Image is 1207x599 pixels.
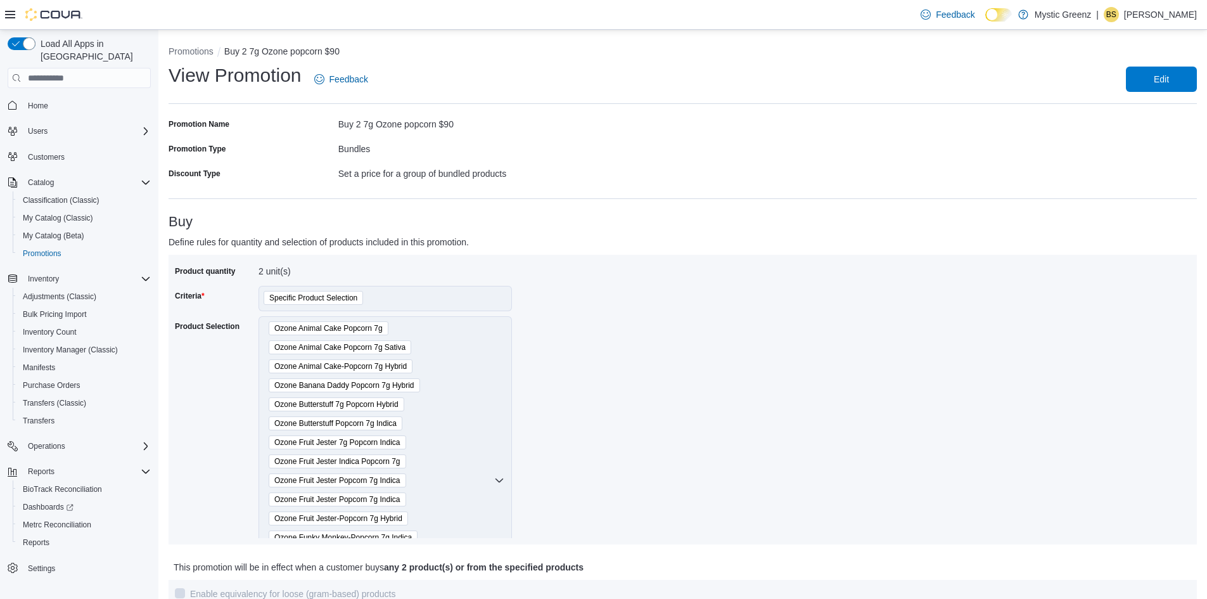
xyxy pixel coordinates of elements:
[338,164,683,179] div: Set a price for a group of bundled products
[175,291,205,301] label: Criteria
[23,520,91,530] span: Metrc Reconciliation
[18,482,107,497] a: BioTrack Reconciliation
[18,396,151,411] span: Transfers (Classic)
[936,8,974,21] span: Feedback
[13,323,156,341] button: Inventory Count
[18,246,151,261] span: Promotions
[274,360,407,373] span: Ozone Animal Cake-Popcorn 7g Hybrid
[169,45,1197,60] nav: An example of EuiBreadcrumbs
[23,175,151,190] span: Catalog
[18,342,123,357] a: Inventory Manager (Classic)
[274,417,397,430] span: Ozone Butterstuff Popcorn 7g Indica
[23,98,53,113] a: Home
[169,119,229,129] label: Promotion Name
[25,8,82,21] img: Cova
[23,416,54,426] span: Transfers
[269,473,406,487] span: Ozone Fruit Jester Popcorn 7g Indica
[3,122,156,140] button: Users
[269,435,406,449] span: Ozone Fruit Jester 7g Popcorn Indica
[18,325,151,340] span: Inventory Count
[18,193,105,208] a: Classification (Classic)
[3,148,156,166] button: Customers
[1104,7,1119,22] div: Braden Stukins
[23,195,99,205] span: Classification (Classic)
[18,517,96,532] a: Metrc Reconciliation
[23,363,55,373] span: Manifests
[13,516,156,534] button: Metrc Reconciliation
[23,560,151,576] span: Settings
[18,289,151,304] span: Adjustments (Classic)
[13,306,156,323] button: Bulk Pricing Import
[13,534,156,551] button: Reports
[269,340,411,354] span: Ozone Animal Cake Popcorn 7g Sativa
[175,321,239,332] label: Product Selection
[169,235,940,250] p: Define rules for quantity and selection of products included in this promotion.
[23,380,80,390] span: Purchase Orders
[269,378,420,392] span: Ozone Banana Daddy Popcorn 7g Hybrid
[13,209,156,227] button: My Catalog (Classic)
[274,512,402,525] span: Ozone Fruit Jester-Popcorn 7g Hybrid
[274,398,399,411] span: Ozone Butterstuff 7g Popcorn Hybrid
[169,46,214,56] button: Promotions
[23,327,77,337] span: Inventory Count
[18,193,151,208] span: Classification (Classic)
[269,397,404,411] span: Ozone Butterstuff 7g Popcorn Hybrid
[23,345,118,355] span: Inventory Manager (Classic)
[23,464,151,479] span: Reports
[18,378,86,393] a: Purchase Orders
[23,439,70,454] button: Operations
[18,307,92,322] a: Bulk Pricing Import
[18,307,151,322] span: Bulk Pricing Import
[18,325,82,340] a: Inventory Count
[18,228,151,243] span: My Catalog (Beta)
[169,169,220,179] label: Discount Type
[23,97,151,113] span: Home
[18,246,67,261] a: Promotions
[18,482,151,497] span: BioTrack Reconciliation
[23,175,59,190] button: Catalog
[169,144,226,154] label: Promotion Type
[1126,67,1197,92] button: Edit
[274,474,400,487] span: Ozone Fruit Jester Popcorn 7g Indica
[338,139,683,154] div: Bundles
[274,379,414,392] span: Ozone Banana Daddy Popcorn 7g Hybrid
[23,124,151,139] span: Users
[384,562,584,572] b: any 2 product(s) or from the specified products
[269,454,406,468] span: Ozone Fruit Jester Indica Popcorn 7g
[329,73,368,86] span: Feedback
[985,8,1012,22] input: Dark Mode
[18,413,151,428] span: Transfers
[13,412,156,430] button: Transfers
[269,416,402,430] span: Ozone Butterstuff Popcorn 7g Indica
[274,322,383,335] span: Ozone Animal Cake Popcorn 7g
[13,359,156,377] button: Manifests
[18,413,60,428] a: Transfers
[3,437,156,455] button: Operations
[18,228,89,243] a: My Catalog (Beta)
[259,261,428,276] div: 2 unit(s)
[3,174,156,191] button: Catalog
[269,531,418,544] span: Ozone Funky Monkey-Popcorn 7g Indica
[13,227,156,245] button: My Catalog (Beta)
[28,441,65,451] span: Operations
[23,271,151,287] span: Inventory
[18,378,151,393] span: Purchase Orders
[274,341,406,354] span: Ozone Animal Cake Popcorn 7g Sativa
[309,67,373,92] a: Feedback
[3,463,156,480] button: Reports
[18,499,79,515] a: Dashboards
[13,498,156,516] a: Dashboards
[23,439,151,454] span: Operations
[23,124,53,139] button: Users
[175,266,235,276] label: Product quantity
[1096,7,1099,22] p: |
[1106,7,1116,22] span: BS
[28,274,59,284] span: Inventory
[23,484,102,494] span: BioTrack Reconciliation
[3,270,156,288] button: Inventory
[269,292,357,304] span: Specific Product Selection
[224,46,340,56] button: Buy 2 7g Ozone popcorn $90
[18,210,98,226] a: My Catalog (Classic)
[28,177,54,188] span: Catalog
[23,248,61,259] span: Promotions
